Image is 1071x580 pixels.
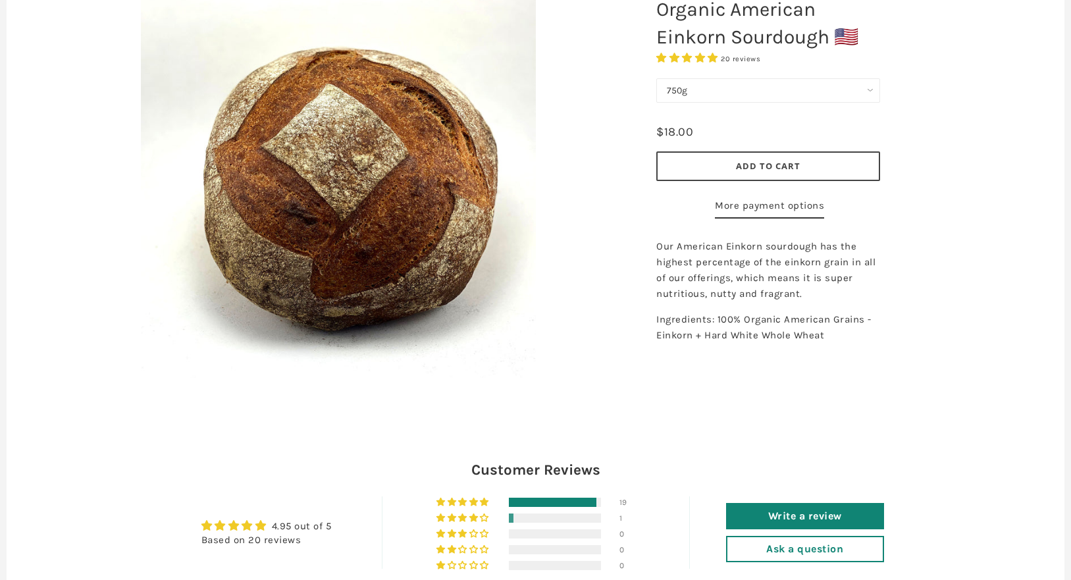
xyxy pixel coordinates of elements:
span: Add to Cart [736,160,800,172]
div: $18.00 [656,122,693,142]
span: 20 reviews [721,55,760,63]
a: Ask a question [726,536,884,562]
h2: Customer Reviews [151,460,920,481]
a: More payment options [715,198,824,219]
span: Our American Einkorn sourdough has the highest percentage of the einkorn grain in all of our offe... [656,240,875,300]
button: Add to Cart [656,151,880,181]
div: 1 [619,514,635,523]
div: Based on 20 reviews [201,533,332,547]
div: 95% (19) reviews with 5 star rating [436,498,491,507]
span: 4.95 stars [656,52,721,64]
a: 4.95 out of 5 [272,520,332,532]
div: 5% (1) reviews with 4 star rating [436,514,491,523]
div: Average rating is 4.95 stars [201,518,332,533]
div: 19 [619,498,635,507]
span: Ingredients: 100% Organic American Grains - Einkorn + Hard White Whole Wheat [656,313,872,341]
a: Write a review [726,503,884,529]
